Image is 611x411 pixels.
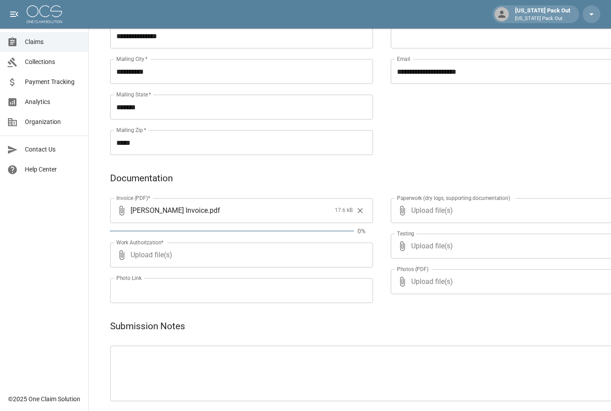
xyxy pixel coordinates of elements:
[116,194,151,202] label: Invoice (PDF)*
[131,205,208,215] span: [PERSON_NAME] Invoice
[25,145,81,154] span: Contact Us
[353,204,367,217] button: Clear
[397,55,410,63] label: Email
[25,117,81,127] span: Organization
[116,55,148,63] label: Mailing City
[25,97,81,107] span: Analytics
[116,91,151,98] label: Mailing State
[8,395,80,403] div: © 2025 One Claim Solution
[515,15,570,23] p: [US_STATE] Pack Out
[25,57,81,67] span: Collections
[397,230,414,237] label: Testing
[208,205,220,215] span: . pdf
[116,274,142,282] label: Photo Link
[5,5,23,23] button: open drawer
[397,194,510,202] label: Paperwork (dry logs, supporting documentation)
[397,265,428,273] label: Photos (PDF)
[27,5,62,23] img: ocs-logo-white-transparent.png
[25,77,81,87] span: Payment Tracking
[116,239,164,246] label: Work Authorization*
[335,206,353,215] span: 17.6 kB
[512,6,574,22] div: [US_STATE] Pack Out
[357,227,373,235] p: 0%
[116,126,147,134] label: Mailing Zip
[131,243,349,267] span: Upload file(s)
[25,165,81,174] span: Help Center
[25,37,81,47] span: Claims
